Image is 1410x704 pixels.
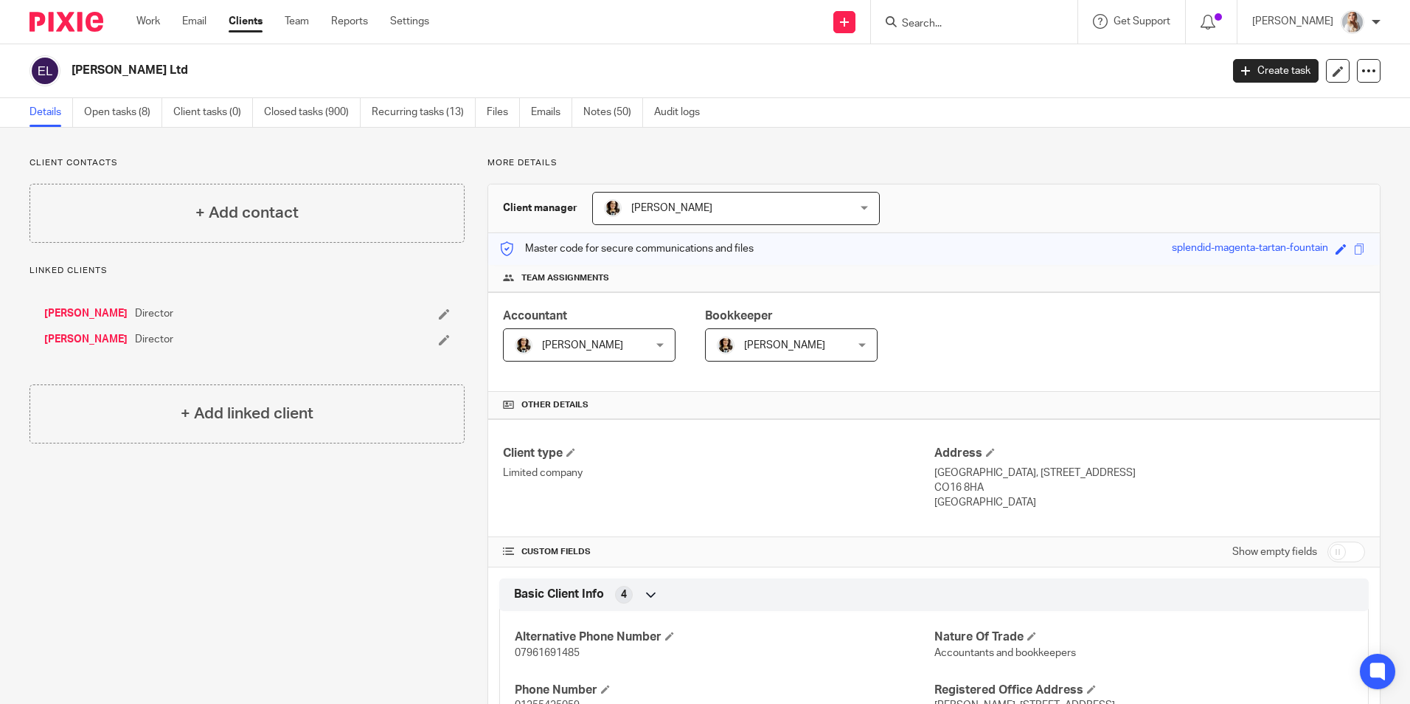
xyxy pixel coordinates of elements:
span: 07961691485 [515,648,580,658]
span: Director [135,332,173,347]
span: [PERSON_NAME] [744,340,825,351]
h3: Client manager [503,201,577,215]
span: Basic Client Info [514,587,604,602]
h2: [PERSON_NAME] Ltd [72,63,983,78]
img: Pixie [29,12,103,32]
a: Audit logs [654,98,711,127]
img: svg%3E [29,55,60,86]
p: Client contacts [29,157,465,169]
a: Notes (50) [583,98,643,127]
div: splendid-magenta-tartan-fountain [1172,241,1328,258]
a: Settings [390,14,429,29]
a: Create task [1233,59,1319,83]
p: [PERSON_NAME] [1252,14,1333,29]
p: CO16 8HA [934,480,1365,495]
p: More details [487,157,1381,169]
span: [PERSON_NAME] [542,340,623,351]
span: Accountants and bookkeepers [934,648,1076,658]
p: [GEOGRAPHIC_DATA] [934,495,1365,510]
span: Accountant [503,310,567,322]
p: Limited company [503,466,934,480]
img: 2020-11-15%2017.26.54-1.jpg [604,199,622,217]
a: Closed tasks (900) [264,98,361,127]
span: Bookkeeper [705,310,773,322]
h4: Nature Of Trade [934,629,1353,645]
h4: Client type [503,446,934,461]
a: Emails [531,98,572,127]
span: [PERSON_NAME] [631,203,712,213]
a: Clients [229,14,263,29]
a: Recurring tasks (13) [372,98,476,127]
p: [GEOGRAPHIC_DATA], [STREET_ADDRESS] [934,466,1365,480]
span: Get Support [1114,16,1170,27]
img: IMG_9968.jpg [1341,10,1364,34]
p: Linked clients [29,265,465,277]
h4: CUSTOM FIELDS [503,546,934,558]
h4: Address [934,446,1365,461]
a: Files [487,98,520,127]
h4: Registered Office Address [934,683,1353,698]
span: Director [135,306,173,321]
a: Team [285,14,309,29]
h4: Alternative Phone Number [515,629,934,645]
img: 2020-11-15%2017.26.54-1.jpg [515,337,532,354]
h4: + Add linked client [181,402,313,425]
a: [PERSON_NAME] [44,306,128,321]
h4: Phone Number [515,683,934,698]
span: 4 [621,587,627,602]
a: Client tasks (0) [173,98,253,127]
a: Work [136,14,160,29]
a: [PERSON_NAME] [44,332,128,347]
a: Email [182,14,206,29]
span: Other details [521,399,588,411]
a: Open tasks (8) [84,98,162,127]
input: Search [900,18,1033,31]
label: Show empty fields [1232,545,1317,559]
img: 2020-11-15%2017.26.54-1.jpg [717,337,734,354]
span: Team assignments [521,272,609,284]
p: Master code for secure communications and files [499,241,754,256]
a: Reports [331,14,368,29]
h4: + Add contact [195,201,299,224]
a: Details [29,98,73,127]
